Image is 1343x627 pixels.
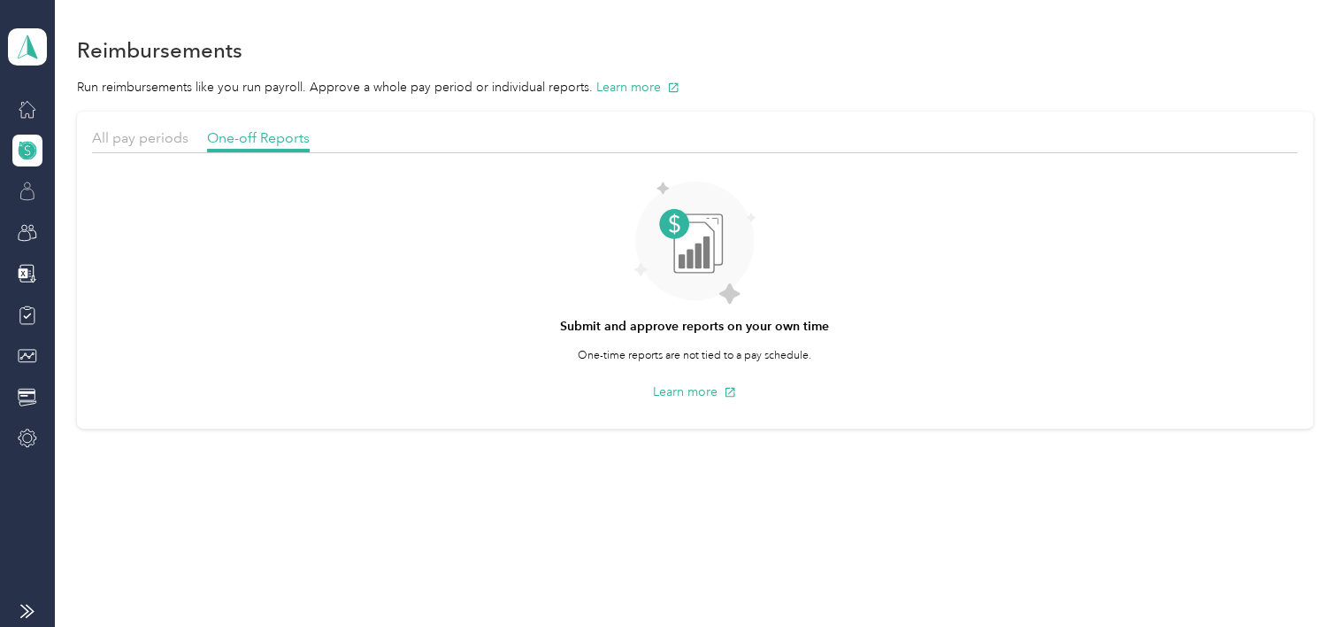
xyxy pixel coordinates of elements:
iframe: Everlance-gr Chat Button Frame [1244,528,1343,627]
span: All pay periods [92,129,188,146]
p: One-time reports are not tied to a pay schedule. [578,348,811,364]
button: Learn more [653,383,736,401]
button: Learn more [596,78,679,97]
p: Run reimbursements like you run payroll. Approve a whole pay period or individual reports. [77,78,1313,97]
h4: Submit and approve reports on your own time [560,317,829,336]
span: One-off Reports [207,129,310,146]
h1: Reimbursements [77,41,242,59]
